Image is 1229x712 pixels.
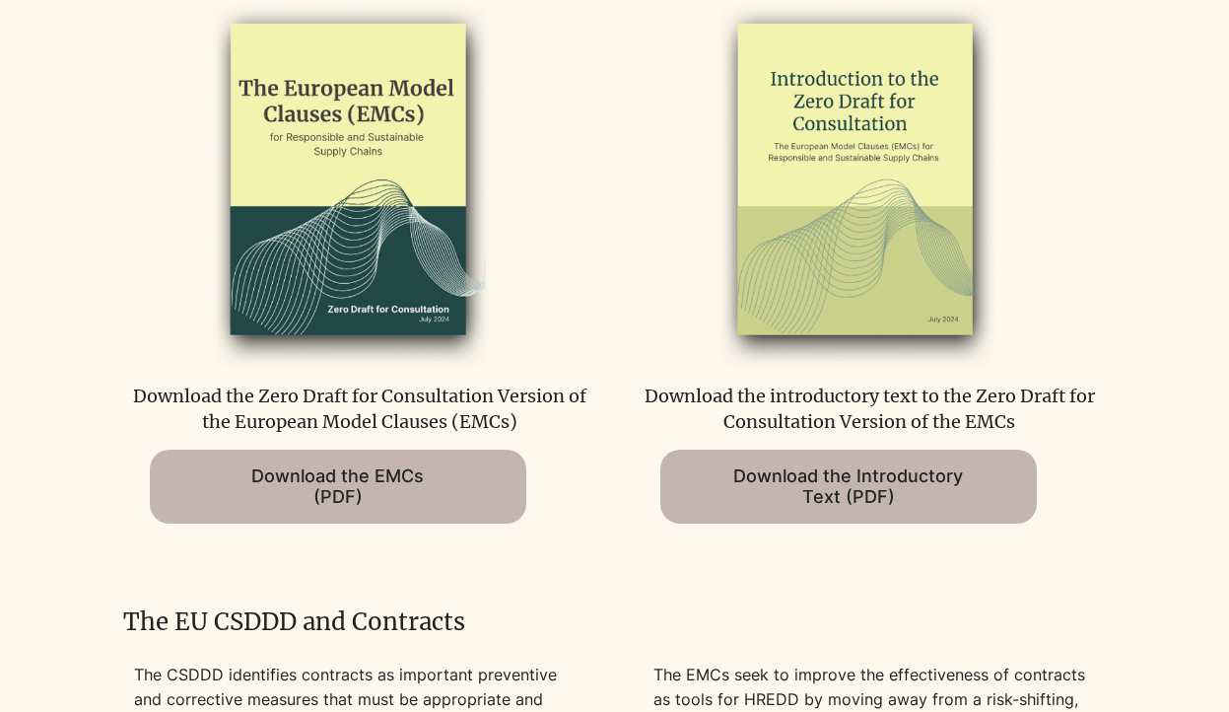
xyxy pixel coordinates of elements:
[123,605,1107,639] h2: The EU CSDDD and Contracts
[150,450,526,524] a: Download the EMCs (PDF)
[124,384,595,433] p: Download the Zero Draft for Consultation Version of the European Model Clauses (EMCs)
[251,465,424,507] span: Download the EMCs (PDF)
[733,465,963,507] span: Download the Introductory Text (PDF)
[660,450,1037,524] a: Download the Introductory Text (PDF)
[635,384,1106,433] p: Download the introductory text to the Zero Draft for Consultation Version of the EMCs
